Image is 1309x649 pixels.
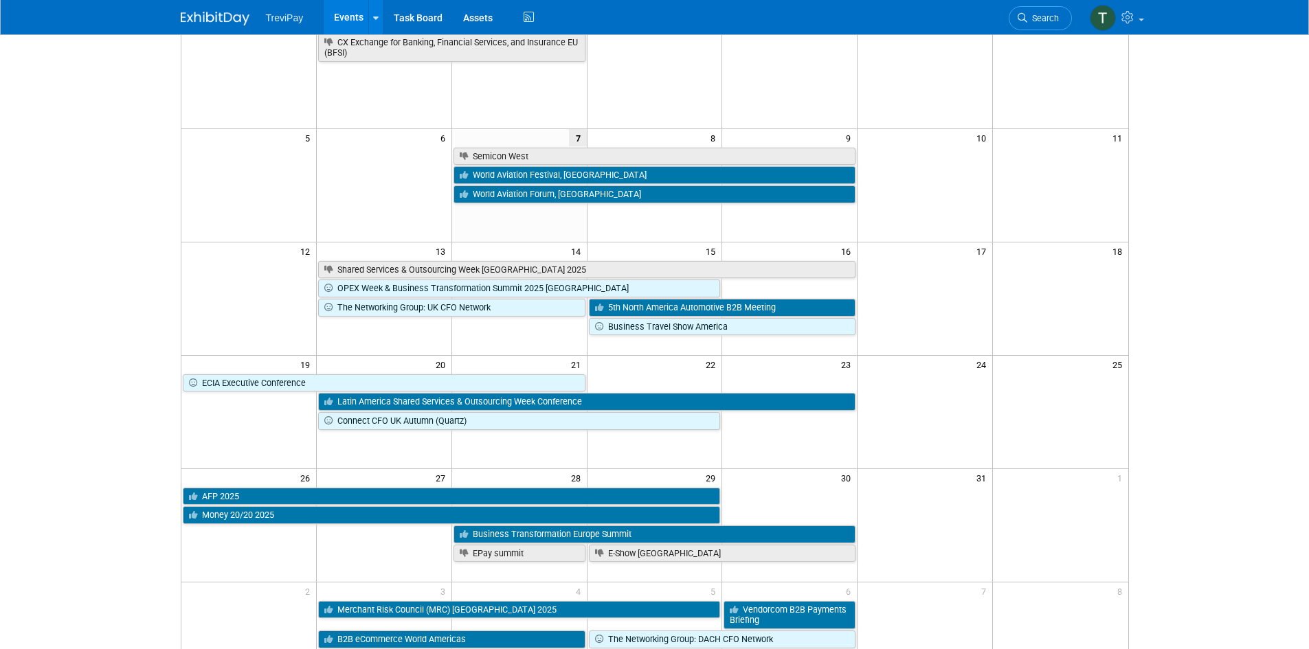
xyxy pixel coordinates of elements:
span: 7 [569,129,587,146]
span: 19 [299,356,316,373]
span: 11 [1111,129,1128,146]
span: Search [1027,13,1059,23]
span: 28 [570,469,587,486]
a: ECIA Executive Conference [183,374,585,392]
span: 8 [1116,582,1128,600]
span: 30 [840,469,857,486]
span: 21 [570,356,587,373]
a: E-Show [GEOGRAPHIC_DATA] [589,545,856,562]
span: TreviPay [266,12,304,23]
span: 15 [704,242,721,260]
a: Business Transformation Europe Summit [454,525,856,543]
a: CX Exchange for Banking, Financial Services, and Insurance EU (BFSI) [318,34,585,62]
a: Search [1009,6,1072,30]
span: 31 [975,469,992,486]
a: Shared Services & Outsourcing Week [GEOGRAPHIC_DATA] 2025 [318,261,855,279]
a: World Aviation Forum, [GEOGRAPHIC_DATA] [454,185,856,203]
span: 7 [980,582,992,600]
span: 10 [975,129,992,146]
span: 29 [704,469,721,486]
span: 18 [1111,242,1128,260]
span: 24 [975,356,992,373]
span: 16 [840,242,857,260]
span: 23 [840,356,857,373]
span: 9 [844,129,857,146]
span: 17 [975,242,992,260]
a: Semicon West [454,148,856,166]
img: ExhibitDay [181,12,249,25]
span: 12 [299,242,316,260]
a: Latin America Shared Services & Outsourcing Week Conference [318,393,855,411]
span: 4 [574,582,587,600]
a: B2B eCommerce World Americas [318,630,585,648]
span: 3 [439,582,451,600]
a: Vendorcom B2B Payments Briefing [724,601,855,629]
a: AFP 2025 [183,488,721,505]
span: 22 [704,356,721,373]
a: The Networking Group: DACH CFO Network [589,630,856,648]
span: 5 [709,582,721,600]
span: 2 [304,582,316,600]
span: 27 [434,469,451,486]
span: 25 [1111,356,1128,373]
a: Connect CFO UK Autumn (Quartz) [318,412,721,430]
span: 14 [570,242,587,260]
span: 13 [434,242,451,260]
span: 5 [304,129,316,146]
a: Money 20/20 2025 [183,506,721,524]
span: 8 [709,129,721,146]
a: World Aviation Festival, [GEOGRAPHIC_DATA] [454,166,856,184]
a: EPay summit [454,545,585,562]
a: Business Travel Show America [589,318,856,336]
a: OPEX Week & Business Transformation Summit 2025 [GEOGRAPHIC_DATA] [318,280,721,297]
a: 5th North America Automotive B2B Meeting [589,299,856,317]
span: 26 [299,469,316,486]
a: Merchant Risk Council (MRC) [GEOGRAPHIC_DATA] 2025 [318,601,721,619]
span: 20 [434,356,451,373]
a: The Networking Group: UK CFO Network [318,299,585,317]
span: 6 [439,129,451,146]
span: 6 [844,582,857,600]
img: Tara DePaepe [1090,5,1116,31]
span: 1 [1116,469,1128,486]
